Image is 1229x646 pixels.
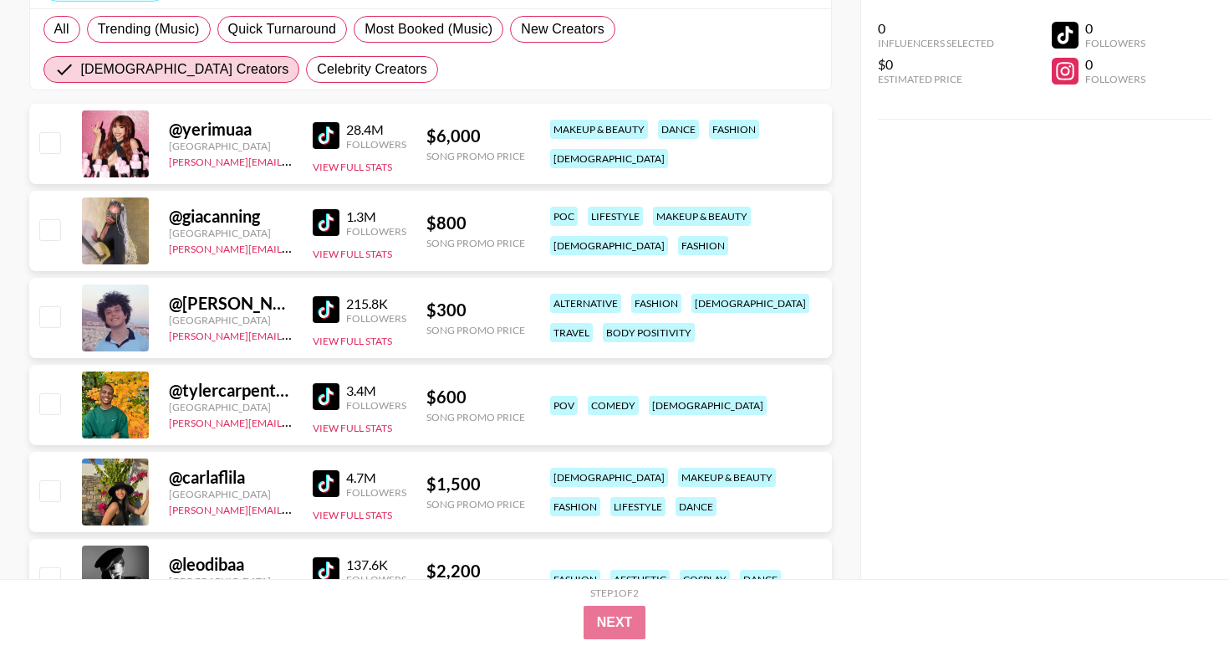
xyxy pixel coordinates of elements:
span: [DEMOGRAPHIC_DATA] Creators [81,59,289,79]
div: 137.6K [346,556,406,573]
span: Most Booked (Music) [365,19,492,39]
div: pov [550,396,578,415]
a: [PERSON_NAME][EMAIL_ADDRESS][DOMAIN_NAME] [169,500,416,516]
div: 0 [878,20,994,37]
div: 1.3M [346,208,406,225]
div: $0 [878,56,994,73]
button: Next [584,606,646,639]
div: fashion [550,570,600,589]
div: fashion [631,294,681,313]
div: Followers [346,573,406,586]
div: Followers [1085,37,1145,49]
div: [DEMOGRAPHIC_DATA] [550,468,668,487]
a: [PERSON_NAME][EMAIL_ADDRESS][DOMAIN_NAME] [169,413,416,429]
img: TikTok [313,557,339,584]
img: TikTok [313,122,339,149]
div: 215.8K [346,295,406,312]
div: @ yerimuaa [169,119,293,140]
div: alternative [550,294,621,313]
img: TikTok [313,383,339,410]
a: [PERSON_NAME][EMAIL_ADDRESS][DOMAIN_NAME] [169,152,416,168]
div: [GEOGRAPHIC_DATA] [169,401,293,413]
div: [GEOGRAPHIC_DATA] [169,575,293,587]
button: View Full Stats [313,248,392,260]
div: $ 1,500 [426,474,525,495]
div: dance [658,120,699,139]
img: TikTok [313,470,339,497]
div: aesthetic [610,570,670,589]
div: makeup & beauty [653,207,751,226]
div: dance [676,497,716,516]
img: TikTok [313,296,339,323]
div: $ 800 [426,213,525,233]
div: Followers [346,399,406,412]
div: @ [PERSON_NAME].[PERSON_NAME] [169,293,293,314]
div: Song Promo Price [426,150,525,162]
div: [GEOGRAPHIC_DATA] [169,227,293,239]
div: [DEMOGRAPHIC_DATA] [550,236,668,255]
span: New Creators [521,19,604,39]
a: [PERSON_NAME][EMAIL_ADDRESS][DOMAIN_NAME] [169,239,416,255]
div: dance [740,570,781,589]
div: fashion [709,120,759,139]
img: TikTok [313,209,339,236]
div: 4.7M [346,469,406,486]
div: 3.4M [346,382,406,399]
div: Followers [346,486,406,499]
div: Followers [1085,73,1145,85]
div: [DEMOGRAPHIC_DATA] [550,149,668,168]
div: Song Promo Price [426,237,525,249]
span: Celebrity Creators [317,59,427,79]
div: lifestyle [588,207,643,226]
div: @ tylercarpenteer [169,380,293,401]
div: Influencers Selected [878,37,994,49]
span: Quick Turnaround [228,19,337,39]
div: Step 1 of 2 [590,587,639,599]
div: @ giacanning [169,206,293,227]
div: Followers [346,312,406,325]
div: 0 [1085,20,1145,37]
div: $ 300 [426,300,525,320]
div: comedy [588,396,639,415]
div: Song Promo Price [426,498,525,510]
div: $ 600 [426,387,525,408]
div: [DEMOGRAPHIC_DATA] [649,396,767,415]
a: [PERSON_NAME][EMAIL_ADDRESS][DOMAIN_NAME] [169,326,416,342]
div: [GEOGRAPHIC_DATA] [169,314,293,326]
div: [GEOGRAPHIC_DATA] [169,488,293,500]
div: lifestyle [610,497,665,516]
div: [GEOGRAPHIC_DATA] [169,140,293,152]
div: fashion [550,497,600,516]
button: View Full Stats [313,335,392,347]
div: Followers [346,225,406,238]
button: View Full Stats [313,509,392,521]
div: Followers [346,138,406,151]
div: Estimated Price [878,73,994,85]
button: View Full Stats [313,161,392,173]
div: @ carlaflila [169,467,293,488]
div: cosplay [680,570,730,589]
div: @ leodibaa [169,554,293,575]
div: makeup & beauty [550,120,648,139]
button: View Full Stats [313,422,392,434]
div: $ 6,000 [426,126,525,146]
div: fashion [678,236,728,255]
div: poc [550,207,578,226]
div: body positivity [603,323,695,342]
div: makeup & beauty [678,468,776,487]
div: travel [550,323,593,342]
div: Song Promo Price [426,324,525,336]
div: 0 [1085,56,1145,73]
span: All [54,19,69,39]
div: Song Promo Price [426,411,525,423]
span: Trending (Music) [98,19,200,39]
div: [DEMOGRAPHIC_DATA] [691,294,809,313]
div: 28.4M [346,121,406,138]
div: $ 2,200 [426,561,525,582]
